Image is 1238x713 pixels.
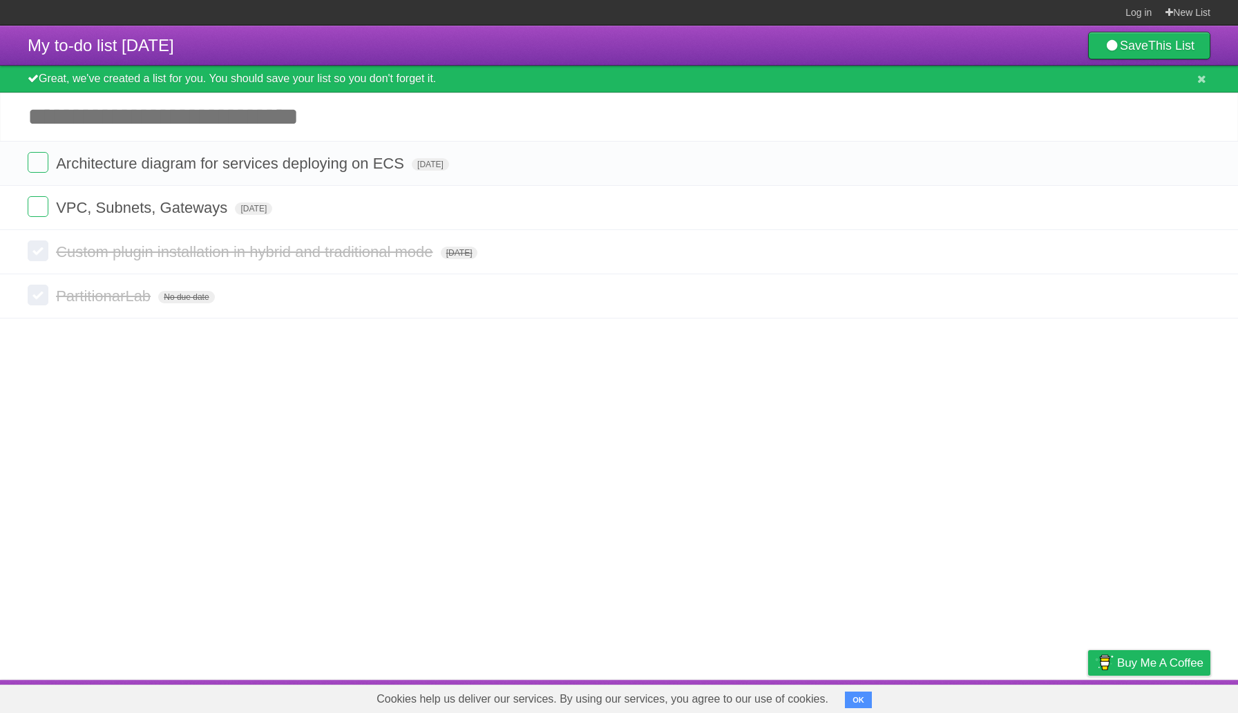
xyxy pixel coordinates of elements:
label: Done [28,285,48,305]
a: SaveThis List [1088,32,1210,59]
span: [DATE] [441,247,478,259]
a: Buy me a coffee [1088,650,1210,676]
label: Done [28,152,48,173]
span: PartitionarLab [56,287,154,305]
a: Terms [1023,683,1054,710]
span: Architecture diagram for services deploying on ECS [56,155,408,172]
b: This List [1148,39,1194,53]
span: VPC, Subnets, Gateways [56,199,231,216]
a: Developers [950,683,1006,710]
label: Done [28,196,48,217]
span: [DATE] [235,202,272,215]
span: Custom plugin installation in hybrid and traditional mode [56,243,436,260]
span: My to-do list [DATE] [28,36,174,55]
label: Done [28,240,48,261]
span: [DATE] [412,158,449,171]
span: Buy me a coffee [1117,651,1203,675]
a: Suggest a feature [1123,683,1210,710]
span: No due date [158,291,214,303]
img: Buy me a coffee [1095,651,1114,674]
span: Cookies help us deliver our services. By using our services, you agree to our use of cookies. [363,685,842,713]
button: OK [845,692,872,708]
a: Privacy [1070,683,1106,710]
a: About [904,683,933,710]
